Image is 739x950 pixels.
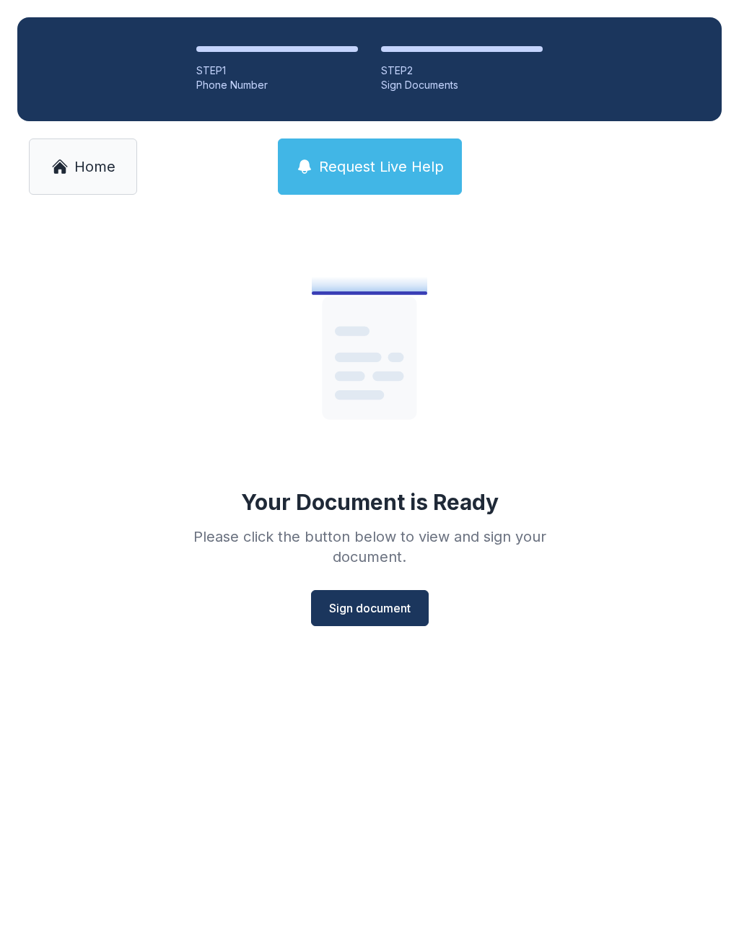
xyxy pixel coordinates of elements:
[196,63,358,78] div: STEP 1
[319,157,444,177] span: Request Live Help
[162,527,577,567] div: Please click the button below to view and sign your document.
[381,78,543,92] div: Sign Documents
[381,63,543,78] div: STEP 2
[329,599,411,617] span: Sign document
[241,489,499,515] div: Your Document is Ready
[74,157,115,177] span: Home
[196,78,358,92] div: Phone Number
